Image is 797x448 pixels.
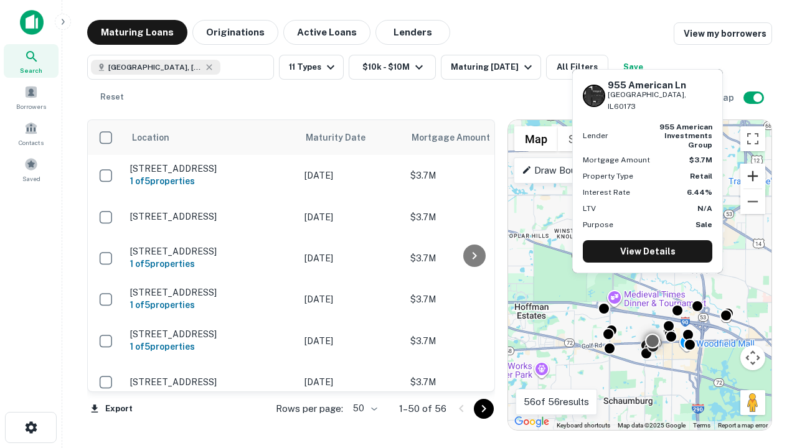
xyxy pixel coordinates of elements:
span: Contacts [19,138,44,147]
p: [DATE] [304,210,398,224]
a: Report a map error [718,422,768,429]
p: [DATE] [304,169,398,182]
p: [STREET_ADDRESS] [130,211,292,222]
a: Open this area in Google Maps (opens a new window) [511,414,552,430]
p: Purpose [583,219,613,230]
th: Location [124,120,298,155]
div: 50 [348,399,379,418]
p: $3.7M [410,210,535,224]
p: [DATE] [304,375,398,389]
iframe: Chat Widget [735,309,797,368]
button: Toggle fullscreen view [740,126,765,151]
span: Map data ©2025 Google [618,422,686,429]
a: Saved [4,152,59,186]
strong: $3.7M [689,156,712,164]
p: [STREET_ADDRESS] [130,329,292,340]
div: 0 0 [508,120,771,430]
p: [STREET_ADDRESS] [130,376,292,388]
span: Location [131,130,169,145]
h6: 1 of 5 properties [130,340,292,353]
a: View my borrowers [674,22,772,45]
p: Rows per page: [276,401,343,416]
strong: N/A [697,204,712,213]
button: Drag Pegman onto the map to open Street View [740,390,765,415]
p: 1–50 of 56 [399,401,446,416]
p: Lender [583,130,608,141]
p: $3.7M [410,375,535,389]
p: [STREET_ADDRESS] [130,163,292,174]
button: Reset [92,85,132,110]
span: [GEOGRAPHIC_DATA], [GEOGRAPHIC_DATA] [108,62,202,73]
h6: 1 of 5 properties [130,174,292,188]
button: $10k - $10M [349,55,436,80]
p: Interest Rate [583,187,630,198]
p: [GEOGRAPHIC_DATA], IL60173 [608,89,712,113]
strong: 6.44% [687,188,712,197]
button: Originations [192,20,278,45]
strong: 955 american investments group [659,123,712,149]
th: Mortgage Amount [404,120,541,155]
p: 56 of 56 results [524,394,589,409]
button: Go to next page [474,399,494,419]
p: [STREET_ADDRESS] [130,287,292,298]
strong: Sale [696,220,712,229]
p: $3.7M [410,334,535,348]
p: LTV [583,203,596,214]
button: 11 Types [279,55,344,80]
p: $3.7M [410,292,535,306]
span: Search [20,65,42,75]
img: capitalize-icon.png [20,10,44,35]
p: Mortgage Amount [583,154,650,166]
a: Borrowers [4,80,59,114]
button: All Filters [546,55,608,80]
button: Save your search to get updates of matches that match your search criteria. [613,55,653,80]
button: Maturing Loans [87,20,187,45]
a: Contacts [4,116,59,150]
p: Draw Boundary [522,163,600,178]
h6: 1 of 5 properties [130,298,292,312]
th: Maturity Date [298,120,404,155]
button: Show street map [514,126,558,151]
p: [DATE] [304,334,398,348]
h6: 955 American Ln [608,80,712,91]
span: Maturity Date [306,130,382,145]
strong: Retail [690,172,712,180]
p: $3.7M [410,169,535,182]
a: Search [4,44,59,78]
a: View Details [583,240,712,263]
img: Google [511,414,552,430]
button: Active Loans [283,20,370,45]
button: Maturing [DATE] [441,55,541,80]
button: Zoom out [740,189,765,214]
p: [DATE] [304,251,398,265]
p: [DATE] [304,292,398,306]
button: Zoom in [740,164,765,189]
p: Property Type [583,170,633,182]
p: [STREET_ADDRESS] [130,246,292,257]
div: Maturing [DATE] [451,60,535,75]
span: Mortgage Amount [412,130,506,145]
a: Terms [693,422,710,429]
p: $3.7M [410,251,535,265]
button: Show satellite imagery [558,126,620,151]
button: Keyboard shortcuts [557,421,610,430]
h6: 1 of 5 properties [130,257,292,271]
button: Export [87,399,136,418]
span: Borrowers [16,101,46,111]
span: Saved [22,174,40,184]
button: Lenders [375,20,450,45]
